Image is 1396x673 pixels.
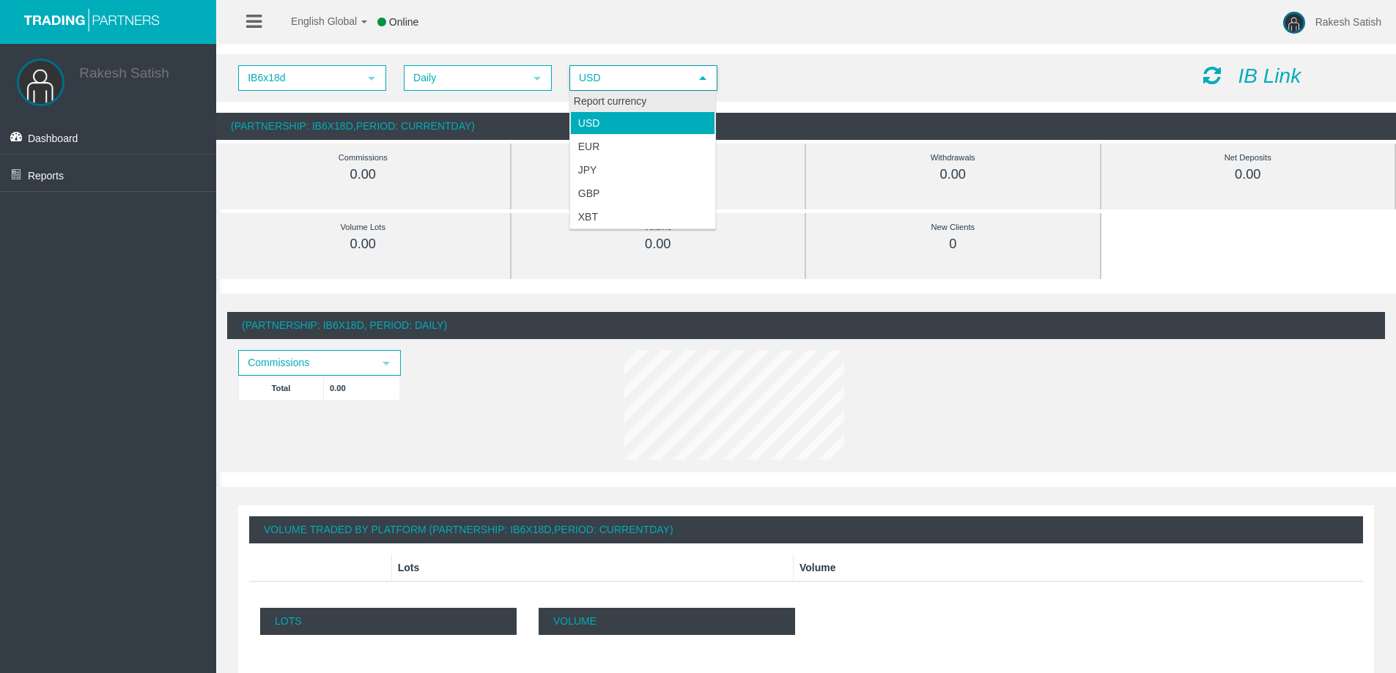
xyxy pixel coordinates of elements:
[227,312,1385,339] div: (Partnership: IB6x18d, Period: Daily)
[239,376,324,400] td: Total
[697,72,709,84] span: select
[249,166,477,183] div: 0.00
[839,219,1067,236] div: New Clients
[380,357,392,369] span: select
[18,7,165,31] img: logo.svg
[260,608,517,635] p: Lots
[366,72,377,84] span: select
[570,158,715,182] li: JPY
[531,72,543,84] span: select
[249,149,477,166] div: Commissions
[1134,149,1362,166] div: Net Deposits
[570,182,715,205] li: GBP
[272,15,357,27] span: English Global
[1134,166,1362,183] div: 0.00
[324,376,400,400] td: 0.00
[240,67,358,89] span: IB6x18d
[28,133,78,144] span: Dashboard
[570,135,715,158] li: EUR
[405,67,524,89] span: Daily
[391,554,793,581] th: Lots
[539,608,795,635] p: Volume
[570,205,715,228] li: XBT
[249,219,477,236] div: Volume Lots
[544,236,772,253] div: 0.00
[1315,16,1381,28] span: Rakesh Satish
[1203,65,1221,86] i: Reload Dashboard
[839,166,1067,183] div: 0.00
[839,149,1067,166] div: Withdrawals
[389,16,418,28] span: Online
[544,219,772,236] div: Volume
[544,149,772,166] div: Deposits
[216,113,1396,140] div: (Partnership: IB6x18d,Period: CurrentDay)
[570,111,715,135] li: USD
[794,554,1364,581] th: Volume
[28,170,64,182] span: Reports
[570,92,715,111] div: Report currency
[240,352,373,374] span: Commissions
[571,67,690,89] span: USD
[544,166,772,183] div: 0.00
[1238,64,1301,87] i: IB Link
[249,516,1363,543] div: Volume Traded By Platform (Partnership: IB6x18d,Period: CurrentDay)
[1283,12,1305,34] img: user-image
[79,65,169,81] a: Rakesh Satish
[839,236,1067,253] div: 0
[249,236,477,253] div: 0.00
